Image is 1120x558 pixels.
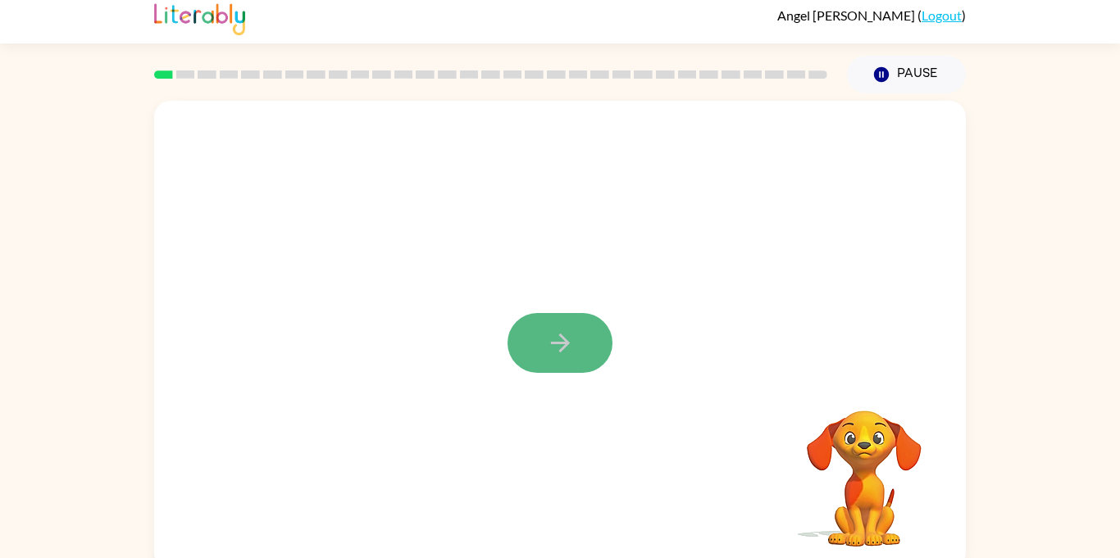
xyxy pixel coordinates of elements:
span: Angel [PERSON_NAME] [777,7,917,23]
button: Pause [847,56,966,93]
div: ( ) [777,7,966,23]
video: Your browser must support playing .mp4 files to use Literably. Please try using another browser. [782,385,946,549]
a: Logout [922,7,962,23]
